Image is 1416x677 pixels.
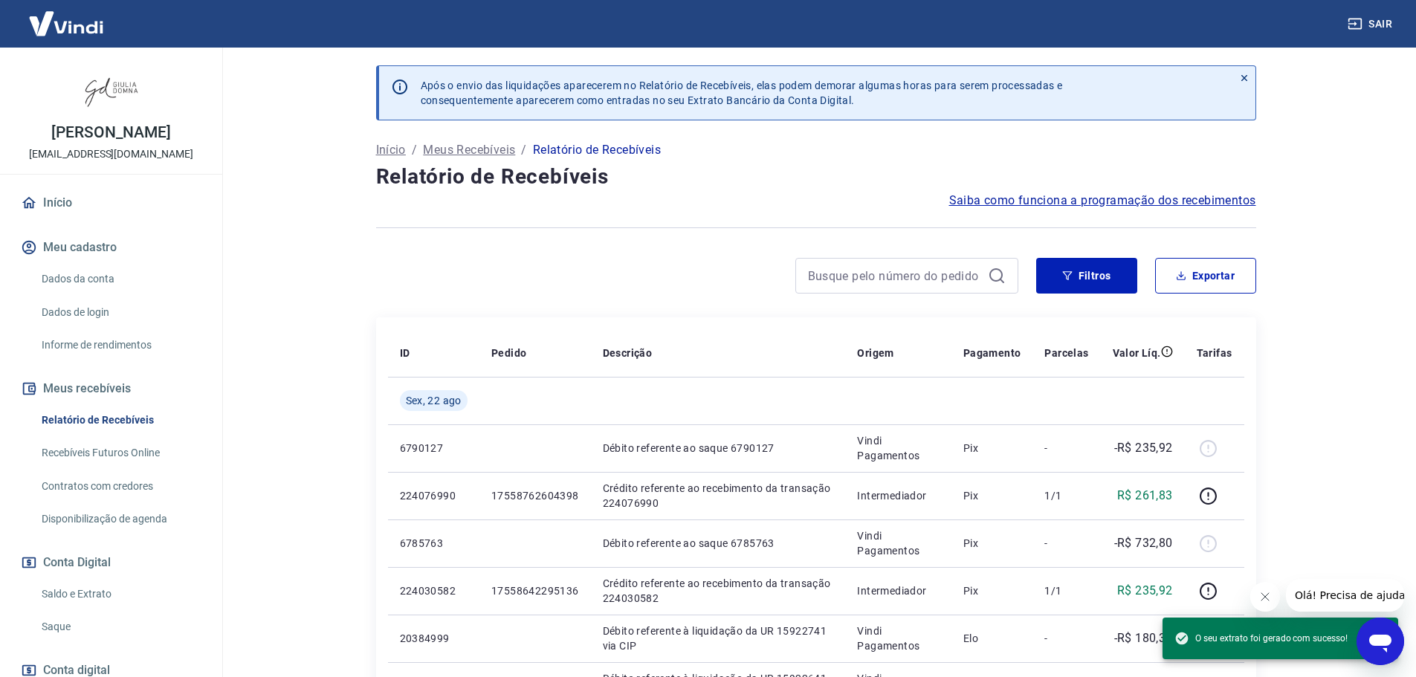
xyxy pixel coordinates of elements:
[491,488,579,503] p: 17558762604398
[376,141,406,159] a: Início
[857,528,939,558] p: Vindi Pagamentos
[521,141,526,159] p: /
[29,146,193,162] p: [EMAIL_ADDRESS][DOMAIN_NAME]
[533,141,661,159] p: Relatório de Recebíveis
[400,441,468,456] p: 6790127
[963,631,1021,646] p: Elo
[963,441,1021,456] p: Pix
[412,141,417,159] p: /
[603,576,834,606] p: Crédito referente ao recebimento da transação 224030582
[963,346,1021,360] p: Pagamento
[18,231,204,264] button: Meu cadastro
[36,297,204,328] a: Dados de login
[491,346,526,360] p: Pedido
[423,141,515,159] a: Meus Recebíveis
[1044,441,1088,456] p: -
[1114,439,1173,457] p: -R$ 235,92
[51,125,170,140] p: [PERSON_NAME]
[603,623,834,653] p: Débito referente à liquidação da UR 15922741 via CIP
[1155,258,1256,294] button: Exportar
[421,78,1063,108] p: Após o envio das liquidações aparecerem no Relatório de Recebíveis, elas podem demorar algumas ho...
[1197,346,1232,360] p: Tarifas
[82,59,141,119] img: 11efcaa0-b592-4158-bf44-3e3a1f4dab66.jpeg
[963,583,1021,598] p: Pix
[1117,582,1173,600] p: R$ 235,92
[36,612,204,642] a: Saque
[963,536,1021,551] p: Pix
[376,162,1256,192] h4: Relatório de Recebíveis
[1114,629,1173,647] p: -R$ 180,30
[491,583,579,598] p: 17558642295136
[857,488,939,503] p: Intermediador
[400,631,468,646] p: 20384999
[603,441,834,456] p: Débito referente ao saque 6790127
[36,504,204,534] a: Disponibilização de agenda
[857,583,939,598] p: Intermediador
[406,393,462,408] span: Sex, 22 ago
[603,536,834,551] p: Débito referente ao saque 6785763
[808,265,982,287] input: Busque pelo número do pedido
[603,346,653,360] p: Descrição
[400,488,468,503] p: 224076990
[36,330,204,360] a: Informe de rendimentos
[1044,488,1088,503] p: 1/1
[18,372,204,405] button: Meus recebíveis
[1114,534,1173,552] p: -R$ 732,80
[1044,536,1088,551] p: -
[1044,583,1088,598] p: 1/1
[1286,579,1404,612] iframe: Mensagem da empresa
[1036,258,1137,294] button: Filtros
[1174,631,1348,646] span: O seu extrato foi gerado com sucesso!
[36,405,204,435] a: Relatório de Recebíveis
[857,623,939,653] p: Vindi Pagamentos
[1357,618,1404,665] iframe: Botão para abrir a janela de mensagens
[1044,346,1088,360] p: Parcelas
[36,438,204,468] a: Recebíveis Futuros Online
[36,471,204,502] a: Contratos com credores
[9,10,125,22] span: Olá! Precisa de ajuda?
[36,579,204,609] a: Saldo e Extrato
[18,1,114,46] img: Vindi
[400,536,468,551] p: 6785763
[1044,631,1088,646] p: -
[1113,346,1161,360] p: Valor Líq.
[18,187,204,219] a: Início
[1345,10,1398,38] button: Sair
[603,481,834,511] p: Crédito referente ao recebimento da transação 224076990
[949,192,1256,210] a: Saiba como funciona a programação dos recebimentos
[18,546,204,579] button: Conta Digital
[963,488,1021,503] p: Pix
[400,346,410,360] p: ID
[1117,487,1173,505] p: R$ 261,83
[36,264,204,294] a: Dados da conta
[857,346,893,360] p: Origem
[400,583,468,598] p: 224030582
[1250,582,1280,612] iframe: Fechar mensagem
[857,433,939,463] p: Vindi Pagamentos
